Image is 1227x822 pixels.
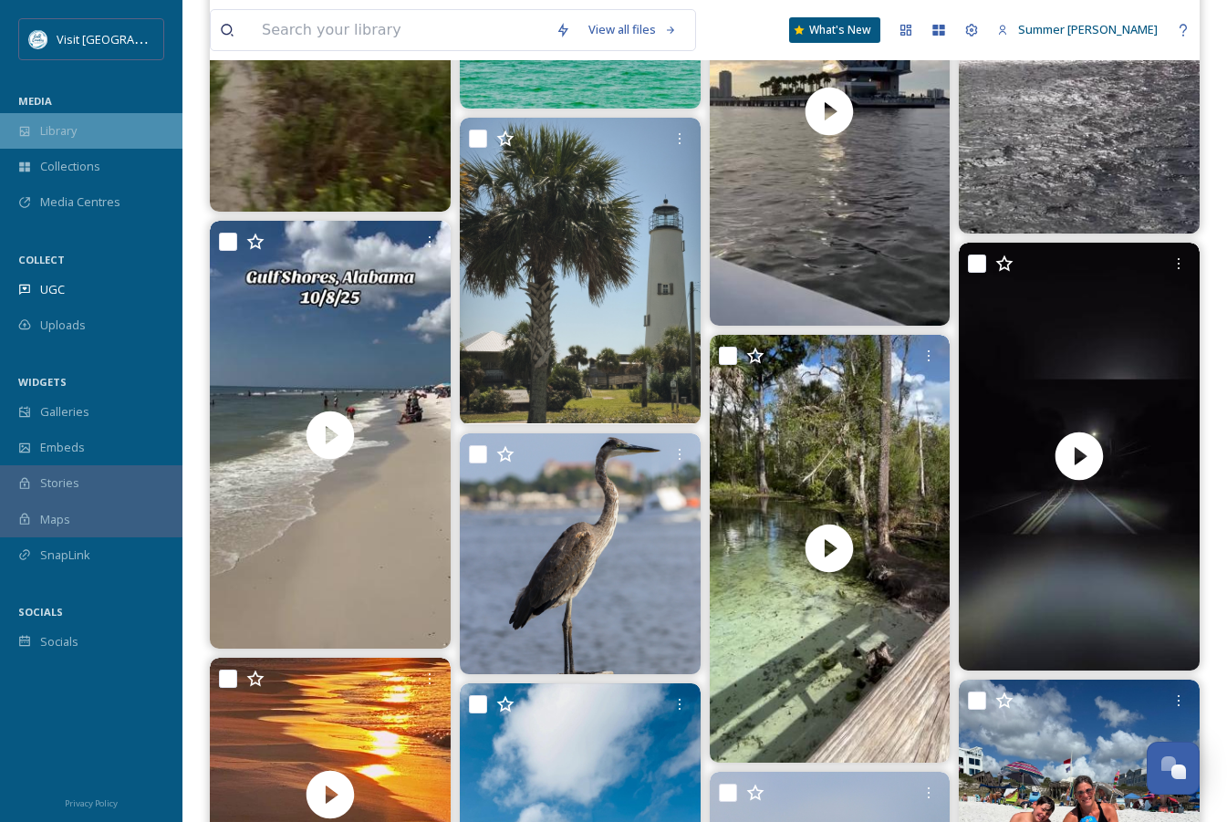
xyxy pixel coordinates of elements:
[40,122,77,140] span: Library
[40,403,89,421] span: Galleries
[460,433,701,674] img: Great Blue Heron, St. Andrews State Park, Florida. #florida #floridapanhandle #floridawildlife #f...
[40,546,90,564] span: SnapLink
[18,375,67,389] span: WIDGETS
[988,12,1167,47] a: Summer [PERSON_NAME]
[40,193,120,211] span: Media Centres
[579,12,686,47] a: View all files
[40,281,65,298] span: UGC
[40,158,100,175] span: Collections
[709,335,950,763] img: thumbnail
[789,17,880,43] a: What's New
[709,335,950,763] video: -Beautiful Day amongst the Springs, somewhere in Florida #travelswithcharlie #outdoors #nature #h...
[959,243,1200,671] img: thumbnail
[210,221,451,649] video: #gulfshores #GulfOfAmerica #GulfCoastLiving #beachlife #gulfshoresalabama
[253,10,546,50] input: Search your library
[1147,742,1200,795] button: Open Chat
[18,253,65,266] span: COLLECT
[40,317,86,334] span: Uploads
[959,243,1200,671] video: 🏍️🏍️💨 Before sunrise and #PensacolaDrivers are already putting on a show... #pensacola #dashcam85...
[210,221,451,649] img: thumbnail
[40,511,70,528] span: Maps
[29,30,47,48] img: download%20%282%29.png
[40,633,78,650] span: Socials
[18,605,63,619] span: SOCIALS
[65,791,118,813] a: Privacy Policy
[57,30,198,47] span: Visit [GEOGRAPHIC_DATA]
[40,439,85,456] span: Embeds
[40,474,79,492] span: Stories
[460,118,701,423] img: Lighthouse 🌟 ______ #florida #stgeorgeisland #sgi #forgottencoast #florida_greatshots #floridaliv...
[65,797,118,809] span: Privacy Policy
[18,94,52,108] span: MEDIA
[1018,21,1158,37] span: Summer [PERSON_NAME]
